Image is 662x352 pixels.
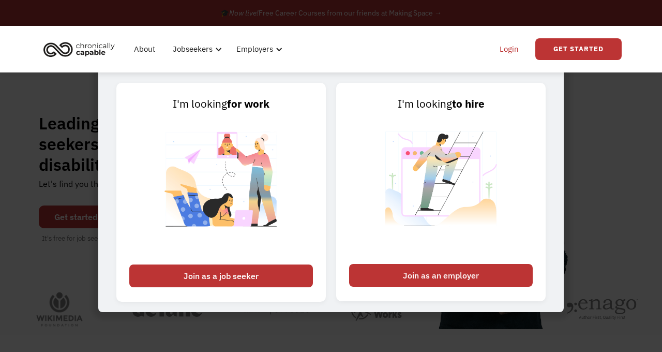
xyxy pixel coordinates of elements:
[236,43,273,55] div: Employers
[493,33,525,66] a: Login
[535,38,622,60] a: Get Started
[116,83,326,301] a: I'm lookingfor workJoin as a job seeker
[129,96,313,112] div: I'm looking
[173,43,213,55] div: Jobseekers
[129,265,313,287] div: Join as a job seeker
[167,33,225,66] div: Jobseekers
[336,83,546,301] a: I'm lookingto hireJoin as an employer
[230,33,285,66] div: Employers
[157,112,285,259] img: Chronically Capable Personalized Job Matching
[452,97,485,111] strong: to hire
[349,96,533,112] div: I'm looking
[40,38,118,61] img: Chronically Capable logo
[40,38,123,61] a: home
[349,264,533,287] div: Join as an employer
[227,97,269,111] strong: for work
[128,33,161,66] a: About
